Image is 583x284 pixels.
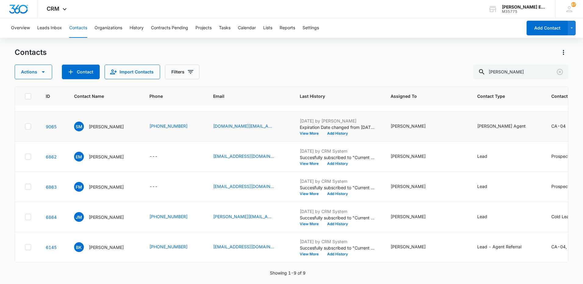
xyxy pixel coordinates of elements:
div: Contact Name - Shannon Munoz - Select to Edit Field [74,122,135,131]
button: Projects [195,18,212,38]
div: Phone - (714) 823-0422 (Work) - Select to Edit Field [149,213,199,221]
div: Lead - Agent Referral [477,243,521,250]
div: Email - munoz_eusevio@yahoo.com - Select to Edit Field [213,153,285,160]
p: Expiration Date changed from [DATE] to [DATE]. [300,124,376,130]
button: Calendar [238,18,256,38]
div: account name [502,5,546,9]
div: Assigned To - Michelle Beeson - Select to Edit Field [391,123,437,130]
span: EM [74,152,84,162]
div: Contact Status - Cold Lead - Select to Edit Field [551,213,583,221]
h1: Contacts [15,48,47,57]
p: [DATE] by CRM System [300,178,376,184]
input: Search Contacts [473,65,568,79]
div: --- [149,183,158,190]
div: Email - fjmunozmba@gmail.com - Select to Edit Field [213,183,285,190]
span: Contact Name [74,93,126,99]
div: Lead [477,213,487,220]
button: View More [300,132,323,135]
span: SM [74,122,84,131]
div: Contact Name - Jon Munoz - Select to Edit Field [74,212,135,222]
p: [PERSON_NAME] [89,184,124,190]
p: Succesfully subscribed to "Current Leads List". [300,215,376,221]
a: [PHONE_NUMBER] [149,243,188,250]
span: FM [74,182,84,192]
p: [PERSON_NAME] [89,244,124,250]
a: Navigate to contact details page for Eusevio Munoz [46,154,57,159]
span: ID [46,93,51,99]
button: Add History [323,132,352,135]
div: Contact Type - Allison James Agent - Select to Edit Field [477,123,537,130]
a: Navigate to contact details page for Shannon Munoz [46,124,57,129]
p: [DATE] by CRM System [300,148,376,154]
div: Assigned To - Kyle Krzeminski - Select to Edit Field [391,243,437,251]
p: [PERSON_NAME] [89,123,124,130]
p: [PERSON_NAME] [89,154,124,160]
a: [EMAIL_ADDRESS][DOMAIN_NAME] [213,243,274,250]
button: Add Contact [62,65,100,79]
span: Last History [300,93,367,99]
p: Succesfully subscribed to "Current Leads List". [300,184,376,191]
div: Phone - (951) 501-9793 (Work) - Select to Edit Field [149,243,199,251]
div: Email - billkilian1@yahoo.com - Select to Edit Field [213,243,285,251]
span: 67 [571,2,576,7]
p: Showing 1-9 of 9 [270,270,306,276]
button: Filters [165,65,199,79]
a: [EMAIL_ADDRESS][DOMAIN_NAME] [213,183,274,190]
div: [PERSON_NAME] [391,123,426,129]
button: Clear [555,67,565,77]
div: Assigned To - Kyle Krzeminski - Select to Edit Field [391,183,437,190]
div: Contact Type - Lead - Select to Edit Field [477,213,498,221]
div: Contact Name - Bill Kilian - Select to Edit Field [74,242,135,252]
span: BK [74,242,84,252]
button: Contacts [69,18,87,38]
span: Assigned To [391,93,454,99]
div: Contact Name - Eusevio Munoz - Select to Edit Field [74,152,135,162]
button: View More [300,192,323,196]
button: View More [300,162,323,165]
button: Add History [323,192,352,196]
div: Cold Lead [551,213,572,220]
button: Reports [280,18,295,38]
button: Actions [15,65,52,79]
button: Add Contact [527,21,568,35]
div: Assigned To - Kyle Krzeminski - Select to Edit Field [391,153,437,160]
div: Contact Type - Lead - Agent Referral - Select to Edit Field [477,243,532,251]
button: Add History [323,252,352,256]
a: [EMAIL_ADDRESS][DOMAIN_NAME] [213,153,274,159]
div: Prospecting [551,153,575,159]
div: Contact Type - Lead - Select to Edit Field [477,153,498,160]
button: Organizations [95,18,122,38]
button: Overview [11,18,30,38]
a: [DOMAIN_NAME][EMAIL_ADDRESS][DOMAIN_NAME] [213,123,274,129]
div: Contact Name - Francisco Munoz - Select to Edit Field [74,182,135,192]
span: Phone [149,93,190,99]
div: [PERSON_NAME] [391,243,426,250]
p: [DATE] by CRM System [300,208,376,215]
button: Add History [323,162,352,165]
div: Assigned To - Kyle Krzeminski - Select to Edit Field [391,213,437,221]
button: Actions [559,48,568,57]
div: Contact Status - CA-04 - Select to Edit Field [551,123,577,130]
div: Email - munoz.john714@gmail.com - Select to Edit Field [213,213,285,221]
button: Import Contacts [105,65,160,79]
button: View More [300,222,323,226]
p: [DATE] by CRM System [300,238,376,245]
div: Phone - (951)553-9997 - Select to Edit Field [149,123,199,130]
a: [PHONE_NUMBER] [149,123,188,129]
span: Contact Type [477,93,528,99]
div: --- [149,153,158,160]
div: Lead [477,183,487,190]
div: [PERSON_NAME] [391,183,426,190]
a: [PHONE_NUMBER] [149,213,188,220]
div: Phone - - Select to Edit Field [149,153,169,160]
a: Navigate to contact details page for Francisco Munoz [46,184,57,190]
button: View More [300,252,323,256]
span: JM [74,212,84,222]
button: Tasks [219,18,231,38]
div: Phone - - Select to Edit Field [149,183,169,190]
div: Email - shannonmunoz.realtor@gmail.com - Select to Edit Field [213,123,285,130]
span: Email [213,93,276,99]
button: Settings [302,18,319,38]
a: Navigate to contact details page for Jon Munoz [46,215,57,220]
button: Contracts Pending [151,18,188,38]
